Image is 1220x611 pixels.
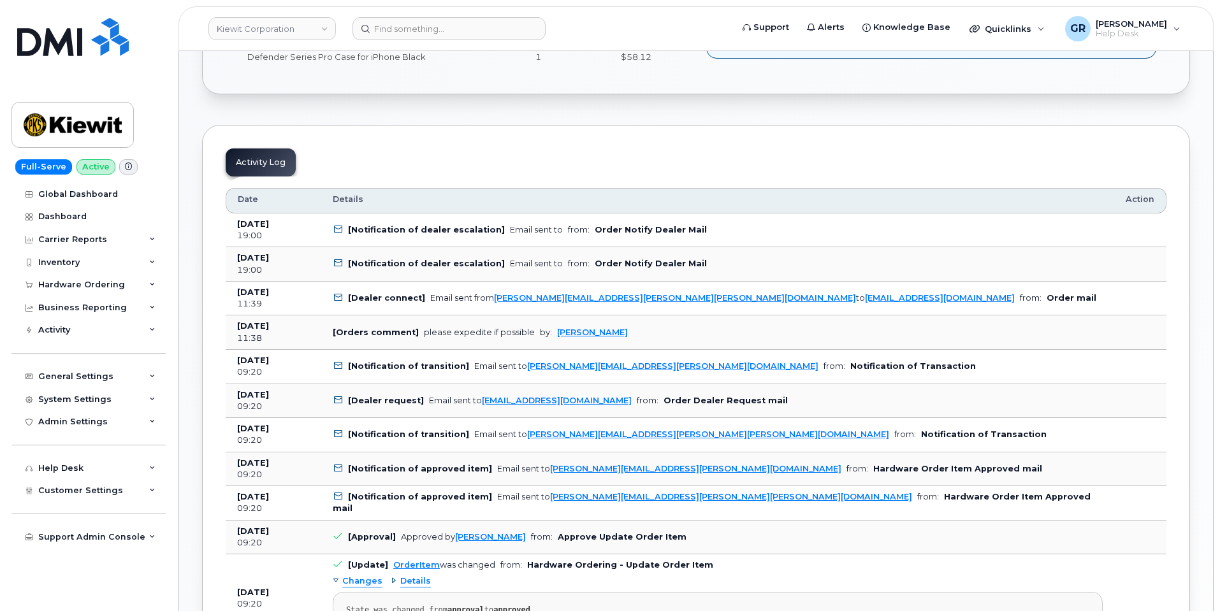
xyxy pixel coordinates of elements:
[352,17,546,40] input: Find something...
[342,575,382,587] span: Changes
[1096,29,1167,39] span: Help Desk
[237,390,269,399] b: [DATE]
[237,321,269,331] b: [DATE]
[531,532,553,542] span: from:
[894,429,916,439] span: from:
[237,298,310,310] div: 11:39
[558,532,686,542] b: Approve Update Order Item
[865,293,1015,303] a: [EMAIL_ADDRESS][DOMAIN_NAME]
[348,396,424,405] b: [Dealer request]
[474,361,818,371] div: Email sent to
[237,458,269,468] b: [DATE]
[637,396,658,405] span: from:
[238,194,258,205] span: Date
[348,560,388,570] b: [Update]
[237,435,310,446] div: 09:20
[237,264,310,276] div: 19:00
[348,361,469,371] b: [Notification of transition]
[237,598,310,610] div: 09:20
[482,396,632,405] a: [EMAIL_ADDRESS][DOMAIN_NAME]
[237,503,310,514] div: 09:20
[237,469,310,480] div: 09:20
[333,194,363,205] span: Details
[557,327,628,337] a: [PERSON_NAME]
[853,15,959,40] a: Knowledge Base
[474,429,889,439] div: Email sent to
[348,225,505,234] b: [Notification of dealer escalation]
[527,560,713,570] b: Hardware Ordering - Update Order Item
[550,464,841,473] a: [PERSON_NAME][EMAIL_ADDRESS][PERSON_NAME][DOMAIN_NAME]
[568,259,590,268] span: from:
[500,560,522,570] span: from:
[348,532,396,542] b: [Approval]
[798,15,853,40] a: Alerts
[1165,556,1210,601] iframe: Messenger Launcher
[348,259,505,268] b: [Notification of dealer escalation]
[237,424,269,433] b: [DATE]
[985,24,1031,34] span: Quicklinks
[237,366,310,378] div: 09:20
[237,537,310,549] div: 09:20
[917,492,939,501] span: from:
[540,327,552,337] span: by:
[393,560,495,570] div: was changed
[348,464,492,473] b: [Notification of approved item]
[348,293,425,303] b: [Dealer connect]
[1056,16,1189,41] div: Gabriel Rains
[510,259,563,268] div: Email sent to
[550,492,912,501] a: [PERSON_NAME][EMAIL_ADDRESS][PERSON_NAME][PERSON_NAME][DOMAIN_NAME]
[510,225,563,234] div: Email sent to
[524,43,609,71] td: 1
[850,361,976,371] b: Notification of Transaction
[455,532,526,542] a: [PERSON_NAME]
[430,293,1015,303] div: Email sent from to
[237,526,269,536] b: [DATE]
[1020,293,1042,303] span: from:
[333,327,419,337] b: [Orders comment]
[734,15,798,40] a: Support
[1114,188,1166,213] th: Action
[527,429,889,439] a: [PERSON_NAME][EMAIL_ADDRESS][PERSON_NAME][PERSON_NAME][DOMAIN_NAME]
[873,21,950,34] span: Knowledge Base
[237,356,269,365] b: [DATE]
[348,492,492,501] b: [Notification of approved item]
[921,429,1047,439] b: Notification of Transaction
[568,225,590,234] span: from:
[494,293,856,303] a: [PERSON_NAME][EMAIL_ADDRESS][PERSON_NAME][PERSON_NAME][DOMAIN_NAME]
[208,17,336,40] a: Kiewit Corporation
[595,259,707,268] b: Order Notify Dealer Mail
[664,396,788,405] b: Order Dealer Request mail
[400,575,431,587] span: Details
[236,43,524,71] td: Defender Series Pro Case for iPhone Black
[237,253,269,262] b: [DATE]
[873,464,1042,473] b: Hardware Order Item Approved mail
[237,492,269,501] b: [DATE]
[401,532,526,542] div: Approved by
[237,333,310,344] div: 11:38
[497,492,912,501] div: Email sent to
[237,219,269,229] b: [DATE]
[1047,293,1096,303] b: Order mail
[237,401,310,412] div: 09:20
[818,21,845,34] span: Alerts
[753,21,789,34] span: Support
[609,43,686,71] td: $58.12
[497,464,841,473] div: Email sent to
[237,587,269,597] b: [DATE]
[237,287,269,297] b: [DATE]
[237,230,310,241] div: 19:00
[1096,18,1167,29] span: [PERSON_NAME]
[595,225,707,234] b: Order Notify Dealer Mail
[1070,21,1086,36] span: GR
[527,361,818,371] a: [PERSON_NAME][EMAIL_ADDRESS][PERSON_NAME][DOMAIN_NAME]
[429,396,632,405] div: Email sent to
[348,429,469,439] b: [Notification of transition]
[846,464,868,473] span: from:
[424,327,535,337] div: please expedite if possible
[961,16,1054,41] div: Quicklinks
[393,560,440,570] a: OrderItem
[824,361,845,371] span: from:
